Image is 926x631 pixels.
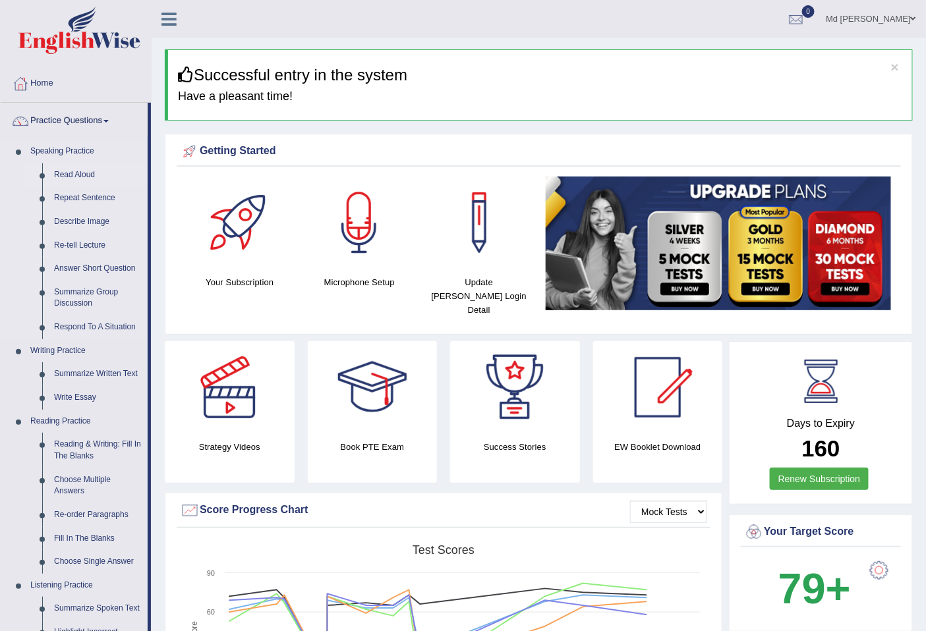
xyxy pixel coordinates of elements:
h4: Microphone Setup [306,275,413,289]
a: Reading & Writing: Fill In The Blanks [48,433,148,468]
tspan: Test scores [413,543,475,557]
h4: Success Stories [450,440,580,454]
a: Practice Questions [1,103,148,136]
h4: EW Booklet Download [593,440,723,454]
a: Summarize Group Discussion [48,281,148,315]
h4: Your Subscription [187,275,293,289]
a: Describe Image [48,210,148,234]
h4: Have a pleasant time! [178,90,902,103]
h4: Update [PERSON_NAME] Login Detail [426,275,533,317]
a: Reading Practice [24,410,148,433]
div: Score Progress Chart [180,501,707,520]
a: Speaking Practice [24,140,148,163]
h4: Strategy Videos [165,440,295,454]
a: Choose Multiple Answers [48,468,148,503]
a: Repeat Sentence [48,186,148,210]
div: Getting Started [180,142,898,161]
img: small5.jpg [546,177,892,310]
a: Re-order Paragraphs [48,503,148,527]
a: Choose Single Answer [48,550,148,574]
h4: Days to Expiry [744,418,898,429]
a: Answer Short Question [48,257,148,281]
a: Write Essay [48,386,148,410]
button: × [891,60,899,74]
a: Respond To A Situation [48,315,148,339]
a: Home [1,65,151,98]
a: Fill In The Blanks [48,527,148,551]
a: Listening Practice [24,574,148,597]
a: Summarize Written Text [48,362,148,386]
h3: Successful entry in the system [178,67,902,84]
h4: Book PTE Exam [308,440,438,454]
text: 90 [207,569,215,577]
a: Writing Practice [24,339,148,363]
a: Renew Subscription [770,468,869,490]
b: 160 [801,435,840,461]
a: Summarize Spoken Text [48,597,148,620]
text: 60 [207,608,215,616]
b: 79+ [778,564,851,613]
a: Read Aloud [48,163,148,187]
span: 0 [802,5,815,18]
div: Your Target Score [744,522,898,542]
a: Re-tell Lecture [48,234,148,258]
